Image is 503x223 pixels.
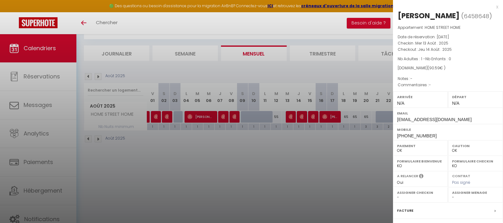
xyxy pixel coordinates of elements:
[397,207,413,214] label: Facture
[419,173,423,180] i: Sélectionner OUI si vous souhaiter envoyer les séquences de messages post-checkout
[452,180,470,185] span: Pas signé
[429,82,431,88] span: -
[461,12,492,20] span: ( )
[452,101,459,106] span: N/A
[397,126,499,133] label: Mobile
[5,3,24,21] button: Ouvrir le widget de chat LiveChat
[452,94,499,100] label: Départ
[452,189,499,196] label: Assigner Menage
[397,94,444,100] label: Arrivée
[398,24,498,31] p: Appartement :
[452,158,499,164] label: Formulaire Checkin
[464,12,489,20] span: 6458648
[393,3,498,11] div: x
[428,65,445,71] span: ( € )
[397,133,437,138] span: [PHONE_NUMBER]
[452,173,470,178] label: Contrat
[397,143,444,149] label: Paiement
[425,56,451,61] span: Nb Enfants : 0
[418,47,452,52] span: Jeu 14 Août . 2025
[398,82,498,88] p: Commentaires :
[425,25,461,30] span: HOME STREET HOME
[429,65,440,71] span: 90.59
[397,189,444,196] label: Assigner Checkin
[398,65,498,71] div: [DOMAIN_NAME]
[398,76,498,82] p: Notes :
[397,110,499,116] label: Email
[398,56,451,61] span: Nb Adultes : 1 -
[398,40,498,46] p: Checkin :
[452,143,499,149] label: Caution
[397,117,472,122] span: [EMAIL_ADDRESS][DOMAIN_NAME]
[398,11,460,21] div: [PERSON_NAME]
[437,34,449,40] span: [DATE]
[398,46,498,53] p: Checkout :
[397,101,404,106] span: N/A
[410,76,412,81] span: -
[397,173,418,179] label: A relancer
[415,40,448,46] span: Mer 13 Août . 2025
[398,34,498,40] p: Date de réservation :
[397,158,444,164] label: Formulaire Bienvenue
